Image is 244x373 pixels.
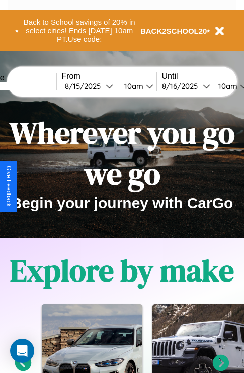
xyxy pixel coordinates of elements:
[5,166,12,207] div: Give Feedback
[162,81,203,91] div: 8 / 16 / 2025
[19,15,140,46] button: Back to School savings of 20% in select cities! Ends [DATE] 10am PT.Use code:
[10,339,34,363] div: Open Intercom Messenger
[119,81,146,91] div: 10am
[65,81,106,91] div: 8 / 15 / 2025
[10,250,234,291] h1: Explore by make
[140,27,207,35] b: BACK2SCHOOL20
[62,72,156,81] label: From
[213,81,240,91] div: 10am
[62,81,116,91] button: 8/15/2025
[116,81,156,91] button: 10am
